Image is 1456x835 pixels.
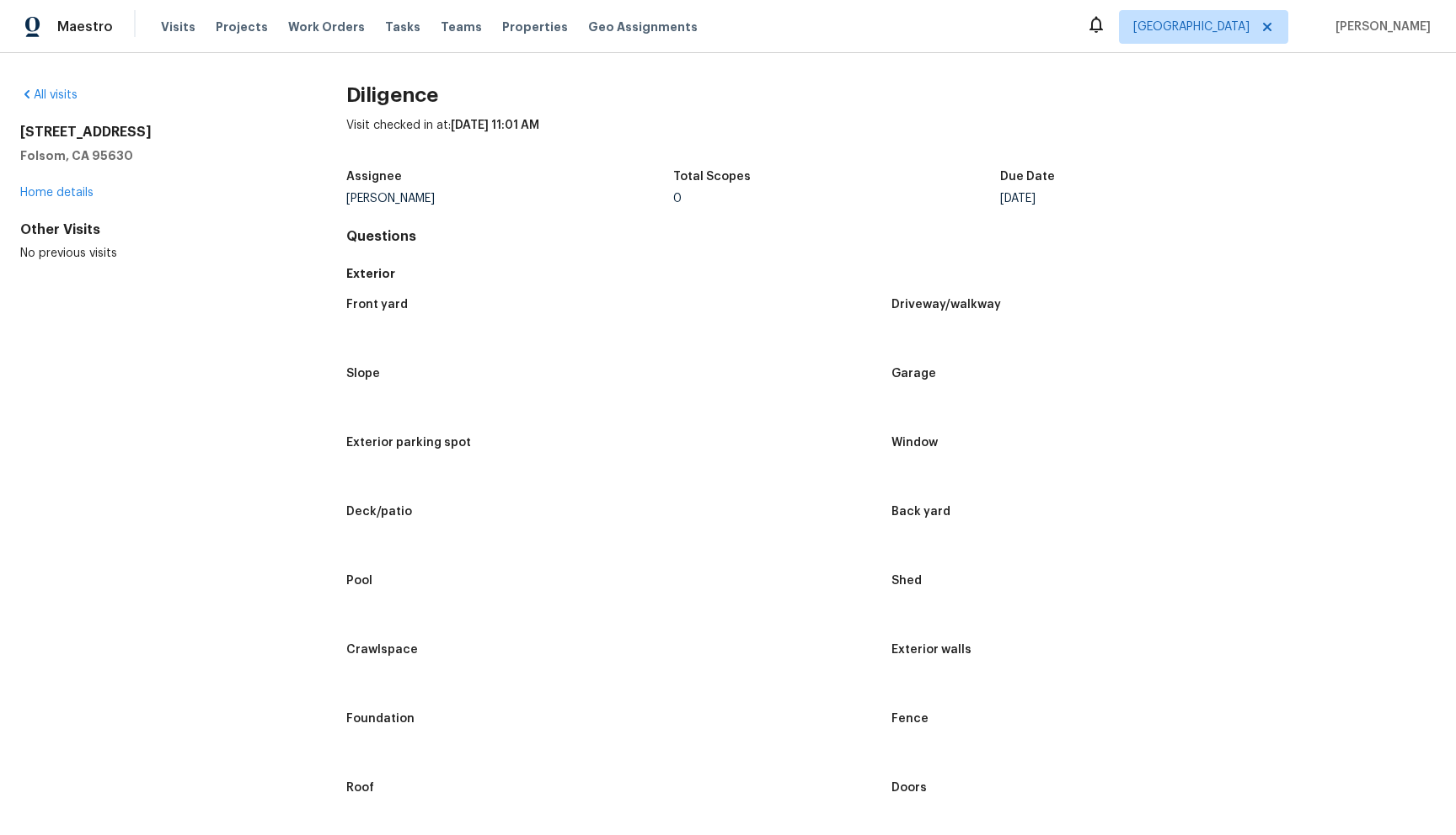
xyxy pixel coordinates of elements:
[20,221,292,238] div: Other Visits
[161,19,195,35] span: Visits
[20,124,292,141] h2: [STREET_ADDRESS]
[673,193,1000,205] div: 0
[216,19,268,35] span: Projects
[891,713,929,725] h5: Fence
[441,19,482,35] span: Teams
[891,644,972,656] h5: Exterior walls
[346,437,471,449] h5: Exterior parking spot
[346,171,402,183] h5: Assignee
[346,87,1436,104] h2: Diligence
[346,506,412,518] h5: Deck/patio
[346,228,1436,245] h4: Questions
[20,247,117,259] span: No previous visits
[346,644,418,656] h5: Crawlspace
[20,147,292,164] h5: Folsom, CA 95630
[891,782,927,794] h5: Doors
[451,120,539,131] span: [DATE] 11:01 AM
[891,368,936,380] h5: Garage
[346,117,1436,161] div: Visit checked in at:
[346,299,408,311] h5: Front yard
[346,713,415,725] h5: Foundation
[502,19,568,35] span: Properties
[346,193,673,205] div: [PERSON_NAME]
[588,19,698,35] span: Geo Assignments
[1000,171,1055,183] h5: Due Date
[673,171,751,183] h5: Total Scopes
[346,265,1436,282] h5: Exterior
[288,19,365,35] span: Work Orders
[20,89,78,101] a: All visits
[385,21,420,33] span: Tasks
[891,299,1001,311] h5: Driveway/walkway
[891,437,938,449] h5: Window
[20,187,94,199] a: Home details
[1133,19,1250,35] span: [GEOGRAPHIC_DATA]
[1329,19,1431,35] span: [PERSON_NAME]
[346,575,372,587] h5: Pool
[57,19,113,35] span: Maestro
[891,506,950,518] h5: Back yard
[346,782,374,794] h5: Roof
[1000,193,1327,205] div: [DATE]
[346,368,380,380] h5: Slope
[891,575,922,587] h5: Shed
